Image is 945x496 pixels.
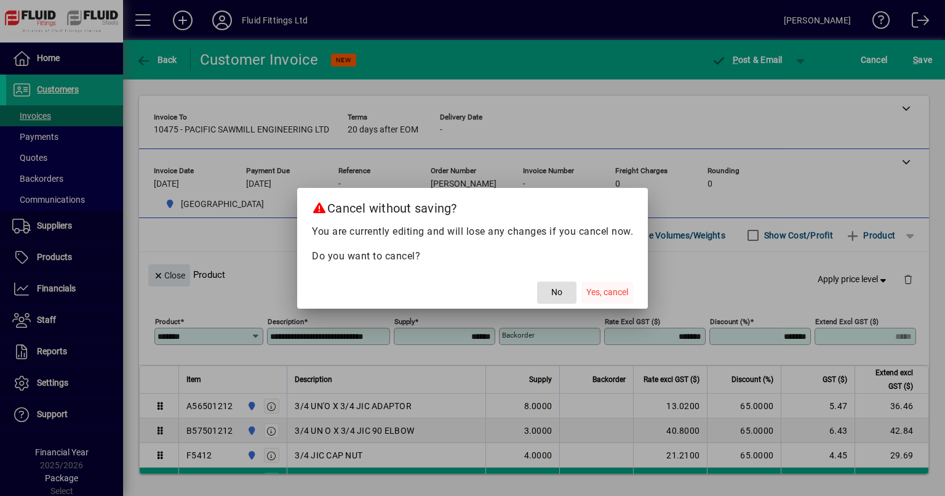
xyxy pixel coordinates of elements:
span: No [551,286,562,299]
button: Yes, cancel [581,282,633,304]
h2: Cancel without saving? [297,188,648,224]
span: Yes, cancel [586,286,628,299]
button: No [537,282,576,304]
p: Do you want to cancel? [312,249,633,264]
p: You are currently editing and will lose any changes if you cancel now. [312,224,633,239]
